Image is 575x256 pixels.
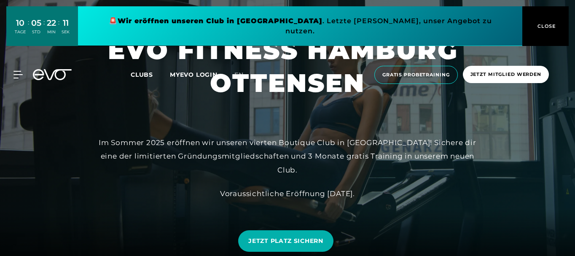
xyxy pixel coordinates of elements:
button: CLOSE [522,6,569,46]
a: Jetzt Mitglied werden [460,66,551,84]
div: : [43,18,45,40]
div: : [58,18,59,40]
span: CLOSE [535,22,556,30]
div: 11 [62,17,70,29]
div: MIN [47,29,56,35]
span: en [234,71,244,78]
a: en [234,70,254,80]
div: Voraussichtliche Eröffnung [DATE]. [98,187,477,200]
div: 10 [15,17,26,29]
span: Jetzt Mitglied werden [470,71,541,78]
div: SEK [62,29,70,35]
a: JETZT PLATZ SICHERN [238,230,333,252]
div: TAGE [15,29,26,35]
div: STD [31,29,41,35]
a: Gratis Probetraining [372,66,460,84]
a: Clubs [131,70,170,78]
div: 22 [47,17,56,29]
span: JETZT PLATZ SICHERN [248,237,323,245]
span: Clubs [131,71,153,78]
div: : [28,18,29,40]
div: Im Sommer 2025 eröffnen wir unseren vierten Boutique Club in [GEOGRAPHIC_DATA]! Sichere dir eine ... [98,136,477,177]
div: 05 [31,17,41,29]
span: Gratis Probetraining [382,71,450,78]
a: MYEVO LOGIN [170,71,218,78]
